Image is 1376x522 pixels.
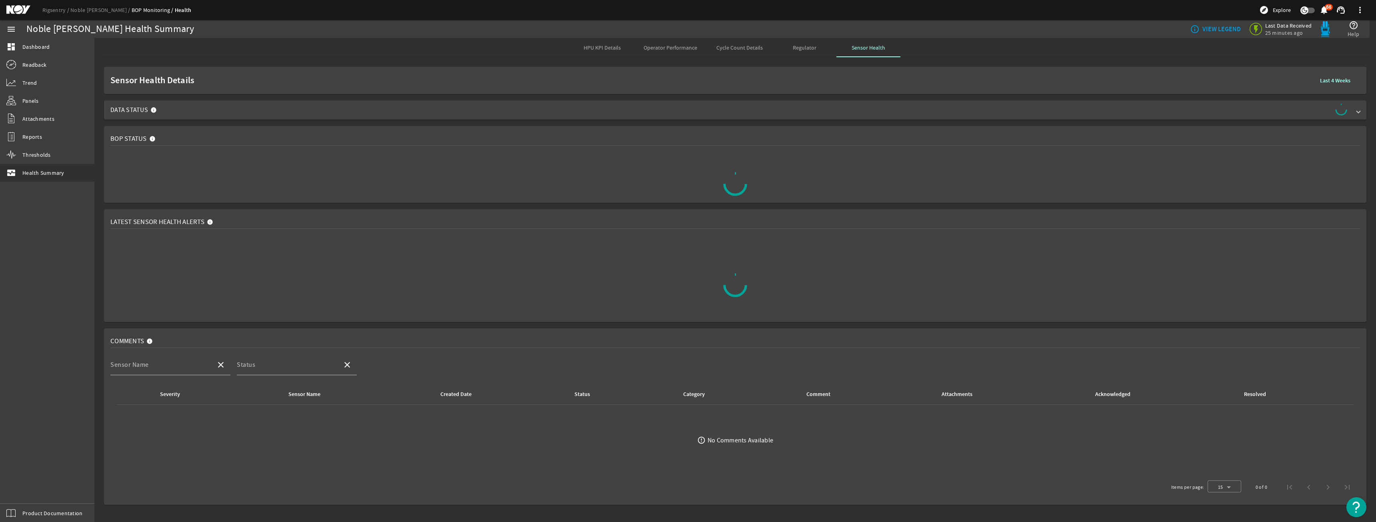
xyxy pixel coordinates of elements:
span: Last Data Received [1265,22,1312,29]
span: Product Documentation [22,509,82,517]
mat-label: Status [237,361,255,369]
span: Comments [110,337,144,345]
span: Sensor Health [852,45,885,50]
mat-icon: help_outline [1349,20,1358,30]
span: Health Summary [22,169,64,177]
span: Regulator [793,45,816,50]
button: more_vert [1350,0,1370,20]
div: Severity [160,390,180,399]
div: Comment [762,390,880,399]
span: BOP Status [110,135,147,143]
div: Comment [806,390,830,399]
mat-icon: menu [6,24,16,34]
div: Category [641,390,752,399]
button: VIEW LEGEND [1187,22,1244,36]
div: Category [683,390,705,399]
a: BOP Monitoring [132,6,175,14]
a: Noble [PERSON_NAME] [70,6,132,14]
span: Panels [22,97,39,105]
span: HPU KPI Details [584,45,621,50]
div: Status [539,390,632,399]
span: Latest Sensor Health Alerts [110,218,204,226]
mat-icon: support_agent [1336,5,1346,15]
div: Sensor Name [288,390,320,399]
div: 0 of 0 [1256,483,1267,491]
span: Cycle Count Details [716,45,763,50]
mat-label: Sensor Name [110,361,149,369]
div: Items per page: [1171,483,1204,491]
span: Sensor Health Details [110,76,1310,84]
div: Noble [PERSON_NAME] Health Summary [26,25,194,33]
span: Thresholds [22,151,51,159]
mat-icon: dashboard [6,42,16,52]
span: Operator Performance [644,45,697,50]
button: Last 4 Weeks [1314,73,1357,88]
div: Status [574,390,590,399]
div: Resolved [1202,390,1314,399]
span: Help [1348,30,1359,38]
mat-expansion-panel-header: Data Status [104,100,1366,120]
div: Attachments [890,390,1030,399]
a: Health [175,6,192,14]
span: 25 minutes ago [1265,29,1312,36]
span: Trend [22,79,37,87]
mat-icon: info_outline [1190,24,1196,34]
button: Explore [1256,4,1294,16]
mat-icon: close [216,360,226,370]
div: Attachments [942,390,972,399]
button: 66 [1320,6,1328,14]
span: Dashboard [22,43,50,51]
button: Open Resource Center [1346,497,1366,517]
span: Readback [22,61,46,69]
span: Reports [22,133,42,141]
mat-panel-title: Data Status [110,104,160,116]
span: Attachments [22,115,54,123]
mat-icon: close [342,360,352,370]
mat-icon: monitor_heart [6,168,16,178]
img: Bluepod.svg [1317,21,1333,37]
div: Acknowledged [1039,390,1192,399]
div: Resolved [1244,390,1266,399]
a: Rigsentry [42,6,70,14]
span: Explore [1273,6,1291,14]
mat-icon: explore [1259,5,1269,15]
div: No Comments Available [708,436,773,444]
div: Created Date [389,390,529,399]
div: Severity [120,390,226,399]
b: Last 4 Weeks [1320,77,1350,84]
b: VIEW LEGEND [1202,25,1241,33]
mat-icon: error_outline [697,436,706,444]
div: Created Date [440,390,472,399]
div: Acknowledged [1095,390,1130,399]
div: Sensor Name [236,390,379,399]
mat-icon: notifications [1319,5,1329,15]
